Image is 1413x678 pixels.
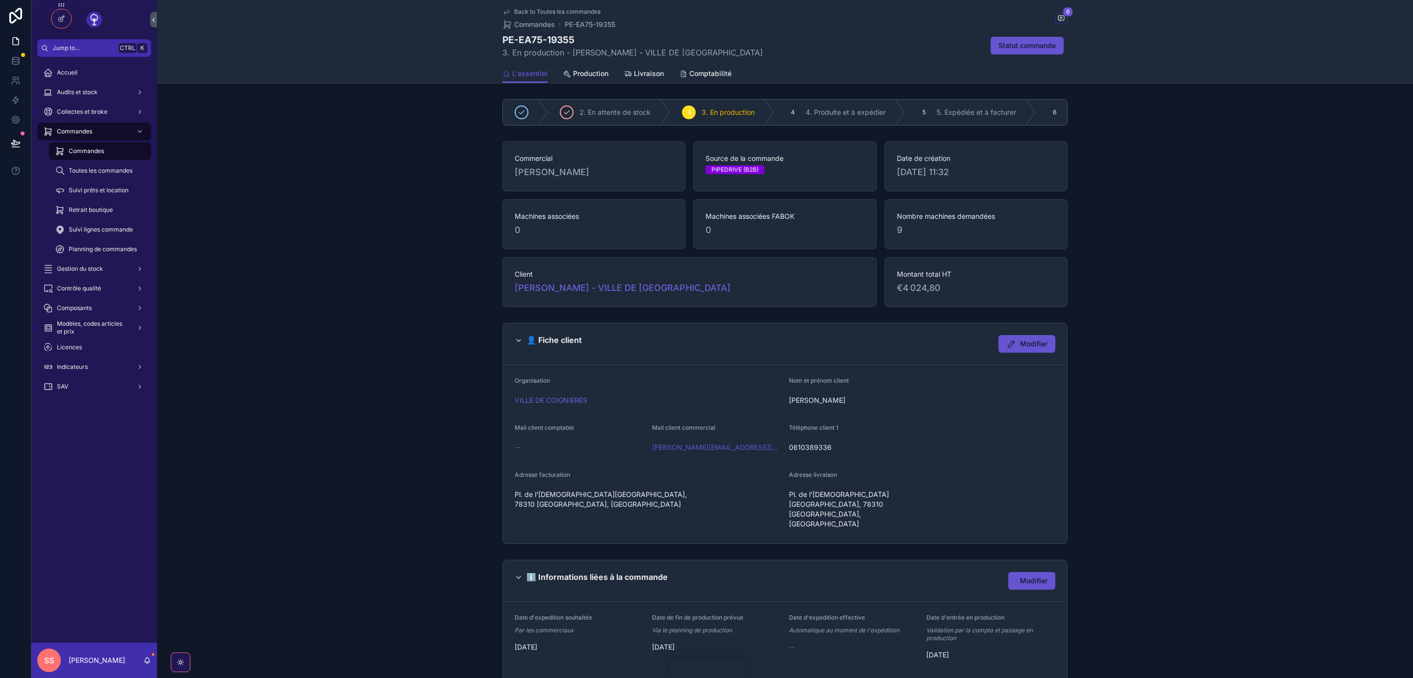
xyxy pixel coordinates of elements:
span: Date d'entrée en production [926,614,1004,621]
span: Organisation [515,377,550,384]
a: Suivi prêts et location [49,182,151,199]
span: Commandes [57,128,92,135]
span: 9 [897,223,1055,237]
span: 5. Expédiée et à facturer [937,107,1016,117]
span: Accueil [57,69,78,77]
span: Statut commande [998,41,1056,51]
a: Commandes [502,20,555,29]
span: Production [573,69,608,78]
span: Téléphone client 1 [789,424,838,431]
span: Date d'expedition souhaitée [515,614,592,621]
a: Production [563,65,608,84]
span: Pl. de l'[DEMOGRAPHIC_DATA][GEOGRAPHIC_DATA], 78310 [GEOGRAPHIC_DATA], [GEOGRAPHIC_DATA] [515,490,781,509]
span: Ctrl [119,43,136,53]
a: Planning de commandes [49,240,151,258]
span: 5 [922,108,926,116]
a: Collectes et broke [37,103,151,121]
span: Modèles, codes articles et prix [57,320,129,336]
span: Back to Toutes les commandes [514,8,601,16]
a: Modèles, codes articles et prix [37,319,151,337]
a: [PERSON_NAME] - VILLE DE [GEOGRAPHIC_DATA] [515,281,731,295]
span: 4. Produite et à expédier [806,107,886,117]
span: Retrait boutique [69,206,113,214]
span: Planning de commandes [69,245,137,253]
span: -- [515,443,521,452]
button: Modifier [1008,572,1055,590]
span: Date d'expedition effective [789,614,865,621]
span: Adresse facturation [515,471,570,478]
h2: ℹ️ Informations liées à la commande [526,572,668,582]
span: Pl. de l'[DEMOGRAPHIC_DATA][GEOGRAPHIC_DATA], 78310 [GEOGRAPHIC_DATA], [GEOGRAPHIC_DATA] [789,490,918,529]
span: Modifier [1020,339,1047,349]
span: Contrôle qualité [57,285,101,292]
a: Commandes [49,142,151,160]
div: PIPEDRIVE (B2B) [711,165,759,174]
span: Adresse livraison [789,471,837,478]
span: 0610389336 [789,443,918,452]
span: 6 [1053,108,1056,116]
button: Jump to...CtrlK [37,39,151,57]
span: Gestion du stock [57,265,103,273]
span: [DATE] 11:32 [897,165,1055,179]
a: Indicateurs [37,358,151,376]
span: 4 [791,108,795,116]
span: L'essentiel [512,69,548,78]
em: Validation par la compta et passage en production [926,626,1056,642]
span: 0 [706,223,864,237]
span: 2. En attente de stock [579,107,651,117]
span: [DATE] [652,642,782,652]
span: Comptabilité [689,69,732,78]
span: Livraison [634,69,664,78]
span: Modifier [1020,576,1047,586]
em: Via le planning de production [652,626,732,634]
a: Commandes [37,123,151,140]
span: Source de la commande [706,154,864,163]
span: K [138,44,146,52]
span: 0 [515,223,673,237]
span: PE-EA75-19355 [565,20,615,29]
span: 3. En production - [PERSON_NAME] - VILLE DE [GEOGRAPHIC_DATA] [502,47,763,58]
img: App logo [86,12,102,27]
a: Licences [37,339,151,356]
span: Machines associées [515,211,673,221]
em: Par les commerciaux [515,626,574,634]
a: [PERSON_NAME][EMAIL_ADDRESS][DOMAIN_NAME] [652,443,782,452]
span: [DATE] [926,650,1056,660]
span: Mail client comptable [515,424,574,431]
a: SAV [37,378,151,395]
div: scrollable content [31,57,157,408]
h1: PE-EA75-19355 [502,33,763,47]
span: Audits et stock [57,88,98,96]
a: Retrait boutique [49,201,151,219]
span: Montant total HT [897,269,1055,279]
a: L'essentiel [502,65,548,83]
span: Mail client commercial [652,424,715,431]
span: Nombre machines demandées [897,211,1055,221]
span: Date de création [897,154,1055,163]
span: Toutes les commandes [69,167,132,175]
span: [DATE] [515,642,644,652]
button: Statut commande [991,37,1064,54]
button: 6 [1055,13,1068,25]
a: Toutes les commandes [49,162,151,180]
span: 6 [1063,7,1073,17]
span: SAV [57,383,68,391]
h2: 👤 Fiche client [526,335,582,345]
span: Machines associées FABOK [706,211,864,221]
button: Modifier [998,335,1055,353]
a: Accueil [37,64,151,81]
a: VILLE DE COIGNIERES [515,395,587,405]
span: Licences [57,343,82,351]
span: Commandes [514,20,555,29]
span: Nom et prénom client [789,377,849,384]
span: Commercial [515,154,673,163]
em: Automatique au moment de l'expédition [789,626,899,634]
p: [PERSON_NAME] [69,655,125,665]
a: Back to Toutes les commandes [502,8,601,16]
span: Commandes [69,147,104,155]
span: Collectes et broke [57,108,107,116]
span: [PERSON_NAME] [789,395,1055,405]
span: -- [789,642,795,652]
